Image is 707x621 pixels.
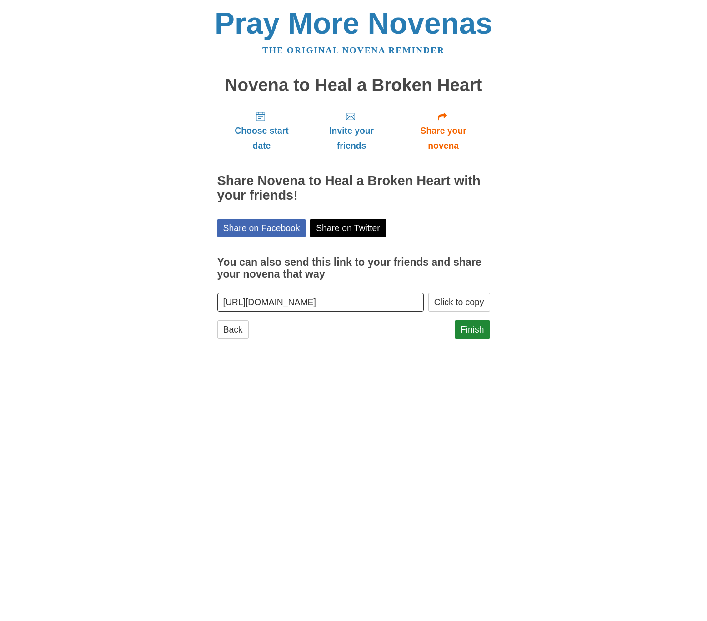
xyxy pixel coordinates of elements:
[428,293,490,312] button: Click to copy
[215,6,492,40] a: Pray More Novenas
[310,219,386,237] a: Share on Twitter
[306,104,396,158] a: Invite your friends
[226,123,297,153] span: Choose start date
[397,104,490,158] a: Share your novena
[262,45,445,55] a: The original novena reminder
[217,174,490,203] h2: Share Novena to Heal a Broken Heart with your friends!
[315,123,387,153] span: Invite your friends
[217,320,249,339] a: Back
[217,219,306,237] a: Share on Facebook
[406,123,481,153] span: Share your novena
[455,320,490,339] a: Finish
[217,257,490,280] h3: You can also send this link to your friends and share your novena that way
[217,104,306,158] a: Choose start date
[217,76,490,95] h1: Novena to Heal a Broken Heart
